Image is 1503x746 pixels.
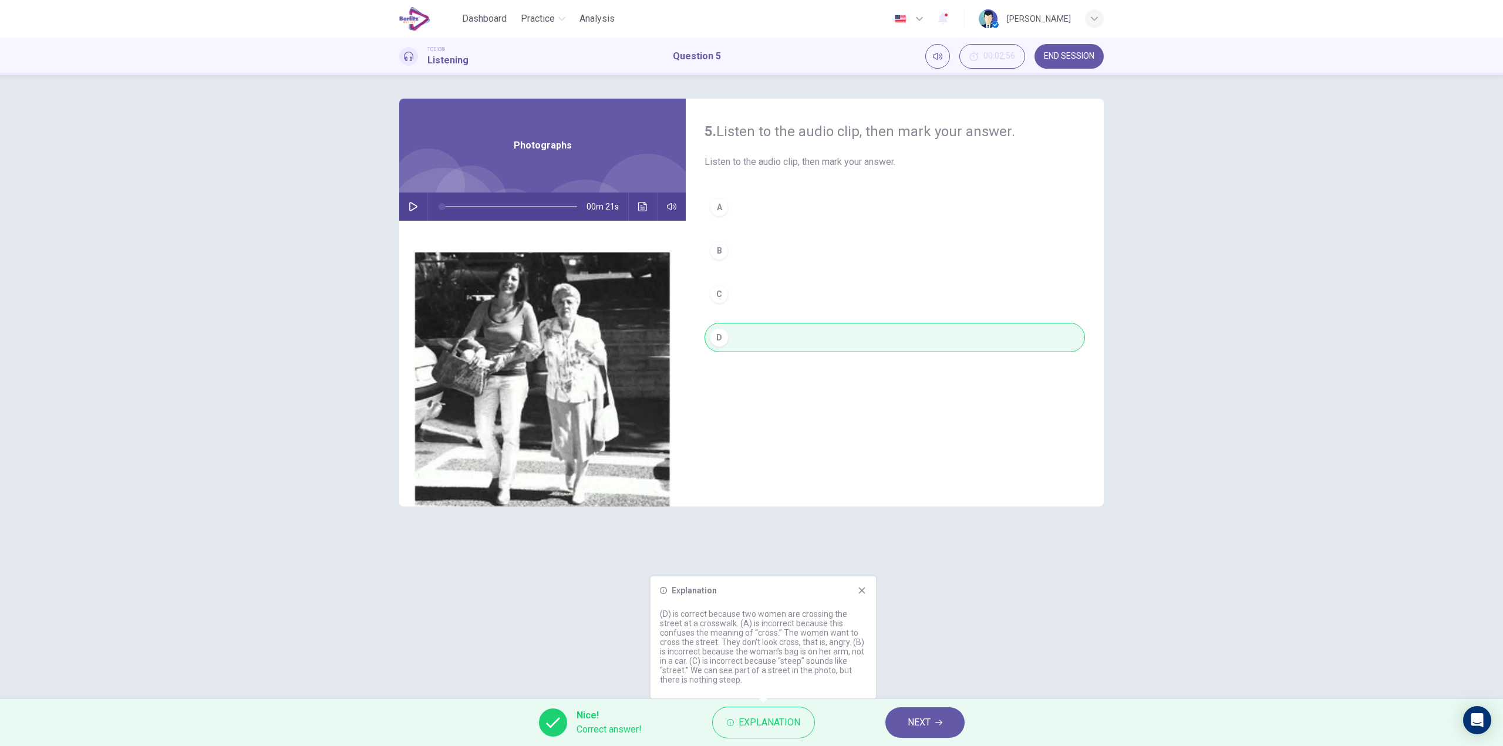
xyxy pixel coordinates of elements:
[705,123,716,140] strong: 5.
[633,193,652,221] button: Click to see the audio transcription
[979,9,997,28] img: Profile picture
[587,193,628,221] span: 00m 21s
[399,221,686,507] img: Photographs
[427,45,445,53] span: TOEIC®
[908,714,931,731] span: NEXT
[521,12,555,26] span: Practice
[705,122,1085,141] h4: Listen to the audio clip, then mark your answer.
[673,49,721,63] h1: Question 5
[577,708,642,723] span: Nice!
[983,52,1015,61] span: 00:02:56
[577,723,642,737] span: Correct answer!
[893,15,908,23] img: en
[925,44,950,69] div: Mute
[959,44,1025,69] div: Hide
[705,155,1085,169] span: Listen to the audio clip, then mark your answer.
[672,586,717,595] h6: Explanation
[462,12,507,26] span: Dashboard
[660,609,867,684] p: (D) is correct because two women are crossing the street at a crosswalk. (A) is incorrect because...
[399,7,430,31] img: EduSynch logo
[739,714,800,731] span: Explanation
[579,12,615,26] span: Analysis
[1007,12,1071,26] div: [PERSON_NAME]
[1044,52,1094,61] span: END SESSION
[1463,706,1491,734] div: Open Intercom Messenger
[427,53,469,67] h1: Listening
[514,139,572,153] span: Photographs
